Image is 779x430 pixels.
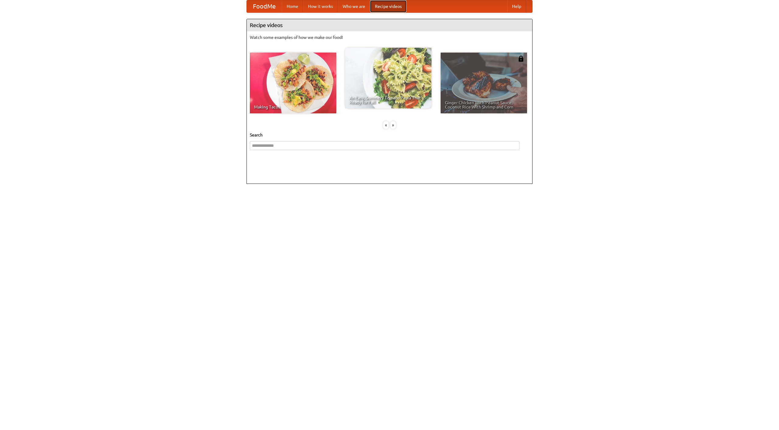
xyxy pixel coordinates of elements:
h4: Recipe videos [247,19,532,31]
a: Help [507,0,526,12]
p: Watch some examples of how we make our food! [250,34,529,40]
h5: Search [250,132,529,138]
span: An Easy, Summery Tomato Pasta That's Ready for Fall [349,96,427,104]
a: Home [282,0,303,12]
a: FoodMe [247,0,282,12]
a: How it works [303,0,338,12]
span: Making Tacos [254,105,332,109]
a: Who we are [338,0,370,12]
div: « [383,121,389,129]
img: 483408.png [518,56,524,62]
a: An Easy, Summery Tomato Pasta That's Ready for Fall [345,48,431,108]
a: Recipe videos [370,0,407,12]
div: » [390,121,396,129]
a: Making Tacos [250,53,336,113]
